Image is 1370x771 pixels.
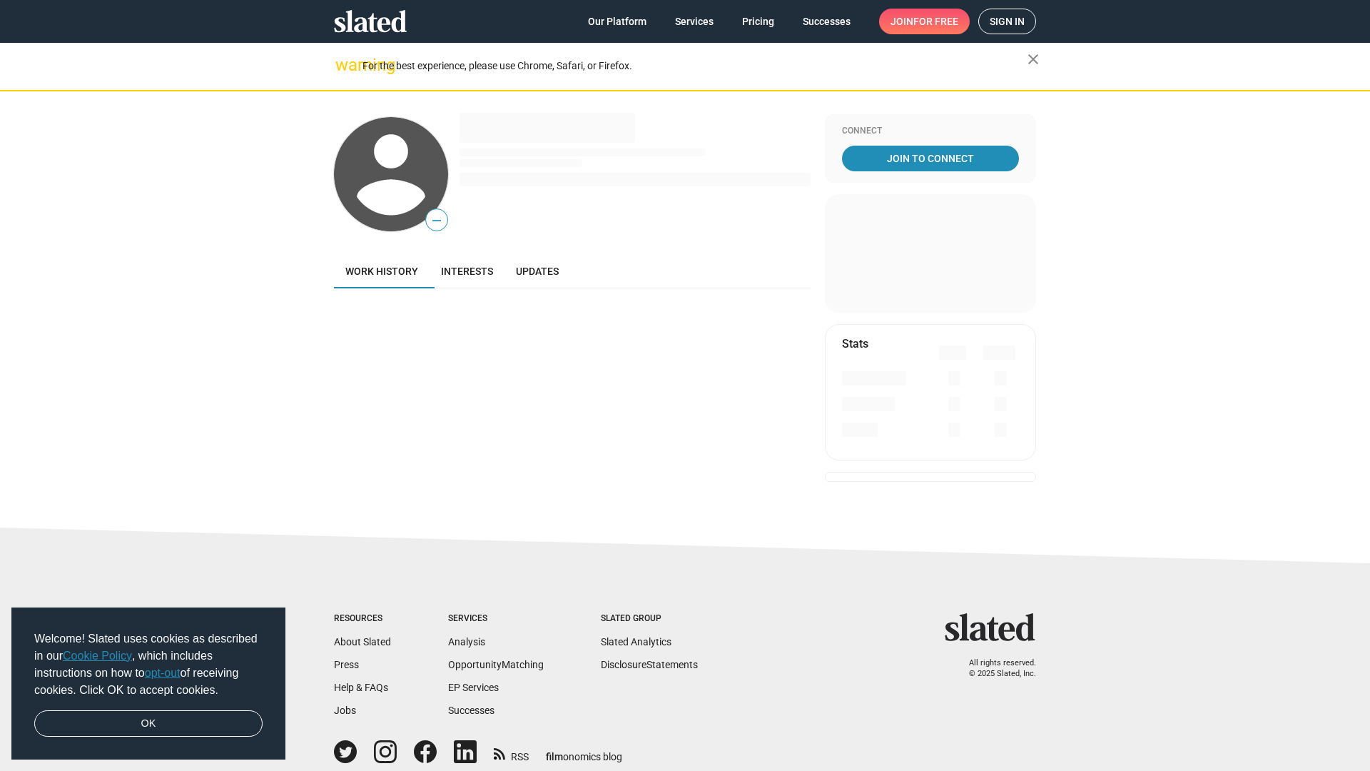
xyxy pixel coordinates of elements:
[913,9,958,34] span: for free
[334,682,388,693] a: Help & FAQs
[601,659,698,670] a: DisclosureStatements
[34,710,263,737] a: dismiss cookie message
[664,9,725,34] a: Services
[448,613,544,625] div: Services
[334,613,391,625] div: Resources
[803,9,851,34] span: Successes
[791,9,862,34] a: Successes
[588,9,646,34] span: Our Platform
[601,636,671,647] a: Slated Analytics
[345,266,418,277] span: Work history
[334,636,391,647] a: About Slated
[842,126,1019,137] div: Connect
[441,266,493,277] span: Interests
[426,211,447,230] span: —
[890,9,958,34] span: Join
[334,254,430,288] a: Work history
[577,9,658,34] a: Our Platform
[448,682,499,693] a: EP Services
[842,336,868,351] mat-card-title: Stats
[335,56,352,74] mat-icon: warning
[845,146,1016,171] span: Join To Connect
[879,9,970,34] a: Joinfor free
[362,56,1027,76] div: For the best experience, please use Chrome, Safari, or Firefox.
[504,254,570,288] a: Updates
[63,650,132,662] a: Cookie Policy
[448,636,485,647] a: Analysis
[546,739,622,764] a: filmonomics blog
[675,9,714,34] span: Services
[34,630,263,699] span: Welcome! Slated uses cookies as described in our , which includes instructions on how to of recei...
[430,254,504,288] a: Interests
[516,266,559,277] span: Updates
[494,742,529,764] a: RSS
[954,658,1036,679] p: All rights reserved. © 2025 Slated, Inc.
[842,146,1019,171] a: Join To Connect
[731,9,786,34] a: Pricing
[742,9,774,34] span: Pricing
[978,9,1036,34] a: Sign in
[601,613,698,625] div: Slated Group
[334,705,356,716] a: Jobs
[546,751,563,762] span: film
[334,659,359,670] a: Press
[448,659,544,670] a: OpportunityMatching
[11,608,285,760] div: cookieconsent
[1025,51,1042,68] mat-icon: close
[145,667,181,679] a: opt-out
[990,9,1025,34] span: Sign in
[448,705,494,716] a: Successes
